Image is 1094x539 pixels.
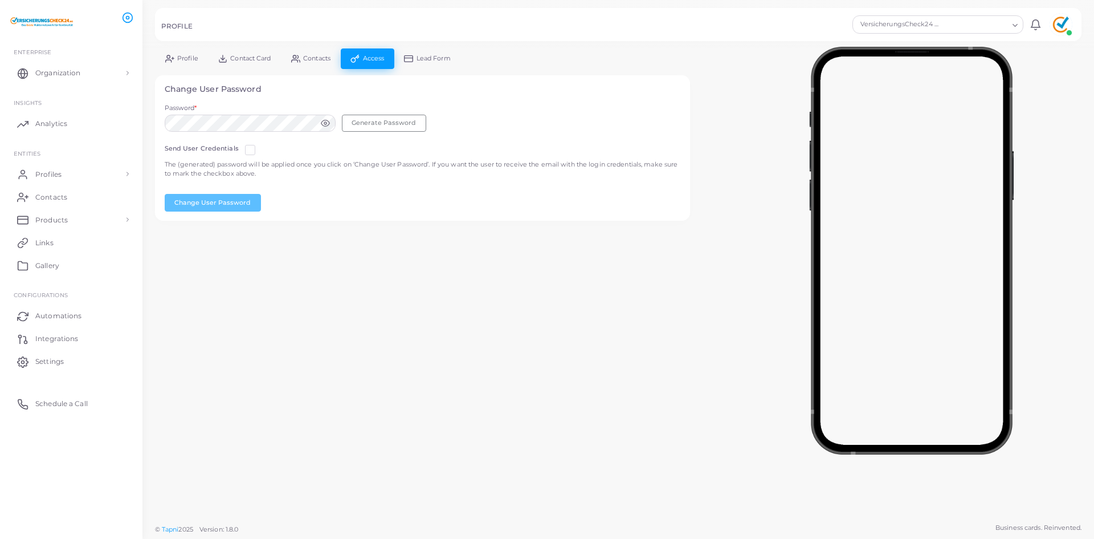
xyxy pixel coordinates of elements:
button: Generate Password [342,115,426,132]
span: Gallery [35,261,59,271]
span: Lead Form [417,55,451,62]
a: Products [9,208,134,231]
span: Contacts [303,55,330,62]
span: Business cards. Reinvented. [995,523,1081,533]
span: VersicherungsCheck24 AG [859,19,941,30]
div: Search for option [852,15,1023,34]
h5: PROFILE [161,22,193,30]
span: Configurations [14,291,68,298]
span: Analytics [35,119,67,129]
span: Products [35,215,68,225]
label: Send User Credentials [165,144,239,153]
a: Settings [9,350,134,373]
img: phone-mock.b55596b7.png [809,47,1014,455]
span: Settings [35,356,64,367]
span: Organization [35,68,80,78]
span: Integrations [35,334,78,344]
span: Profiles [35,169,62,180]
img: logo [10,11,74,32]
span: Links [35,238,54,248]
span: Enterprise [14,48,51,55]
span: Profile [177,55,198,62]
a: Integrations [9,327,134,350]
span: © [155,525,238,534]
h4: Change User Password [165,84,681,94]
a: Contacts [9,185,134,208]
span: Contact Card [230,55,271,62]
img: avatar [1050,13,1072,36]
label: Password [165,104,197,113]
a: Gallery [9,254,134,277]
span: Automations [35,311,81,321]
a: Organization [9,62,134,84]
p: The (generated) password will be applied once you click on ‘Change User Password’. If you want th... [165,160,681,179]
a: Profiles [9,163,134,185]
a: Automations [9,305,134,327]
span: ENTITIES [14,150,40,157]
a: avatar [1046,13,1075,36]
span: Access [363,55,385,62]
button: Change User Password [165,194,261,211]
input: Search for option [942,18,1008,31]
span: INSIGHTS [14,99,42,106]
span: Schedule a Call [35,399,88,409]
span: Contacts [35,192,67,202]
span: Version: 1.8.0 [199,525,239,533]
a: Tapni [162,525,179,533]
a: Schedule a Call [9,392,134,415]
span: 2025 [178,525,193,534]
a: Links [9,231,134,254]
a: Analytics [9,112,134,135]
